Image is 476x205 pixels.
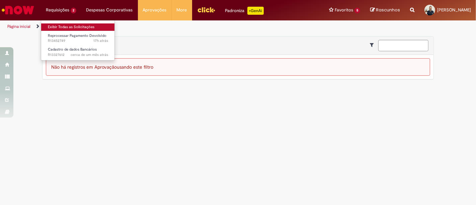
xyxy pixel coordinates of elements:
[48,38,108,44] span: R13452749
[71,52,108,57] time: 28/07/2025 09:37:24
[48,33,106,38] span: Reprocessar Pagamento Devolvido
[1,3,35,17] img: ServiceNow
[41,32,115,45] a: Aberto R13452749 : Reprocessar Pagamento Devolvido
[71,8,76,13] span: 2
[370,43,377,47] i: Mostrar filtros para: Suas Solicitações
[46,58,430,76] div: Não há registros em Aprovação
[71,52,108,57] span: cerca de um mês atrás
[7,24,30,29] a: Página inicial
[437,7,471,13] span: [PERSON_NAME]
[86,7,133,13] span: Despesas Corporativas
[48,52,108,58] span: R13327612
[197,5,215,15] img: click_logo_yellow_360x200.png
[143,7,167,13] span: Aprovações
[93,38,108,43] time: 27/08/2025 14:22:45
[117,64,153,70] span: usando este filtro
[48,47,97,52] span: Cadastro de dados Bancários
[225,7,264,15] div: Padroniza
[5,20,312,33] ul: Trilhas de página
[41,23,115,31] a: Exibir Todas as Solicitações
[335,7,353,13] span: Favoritos
[41,46,115,58] a: Aberto R13327612 : Cadastro de dados Bancários
[93,38,108,43] span: 17h atrás
[376,7,400,13] span: Rascunhos
[247,7,264,15] p: +GenAi
[370,7,400,13] a: Rascunhos
[46,7,69,13] span: Requisições
[354,8,360,13] span: 5
[41,20,115,61] ul: Requisições
[177,7,187,13] span: More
